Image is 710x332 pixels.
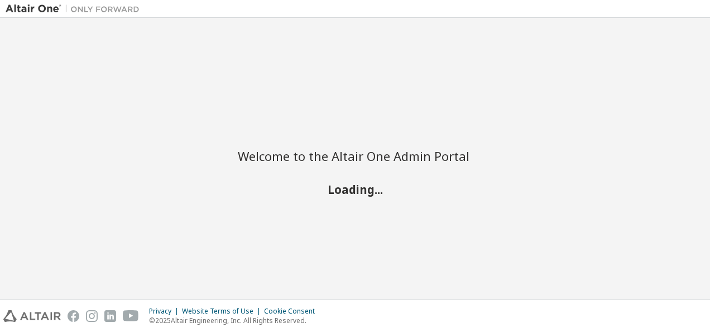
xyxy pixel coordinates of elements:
img: facebook.svg [68,310,79,322]
div: Privacy [149,307,182,316]
div: Cookie Consent [264,307,322,316]
h2: Welcome to the Altair One Admin Portal [238,148,472,164]
h2: Loading... [238,182,472,197]
img: linkedin.svg [104,310,116,322]
img: youtube.svg [123,310,139,322]
div: Website Terms of Use [182,307,264,316]
p: © 2025 Altair Engineering, Inc. All Rights Reserved. [149,316,322,325]
img: altair_logo.svg [3,310,61,322]
img: Altair One [6,3,145,15]
img: instagram.svg [86,310,98,322]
